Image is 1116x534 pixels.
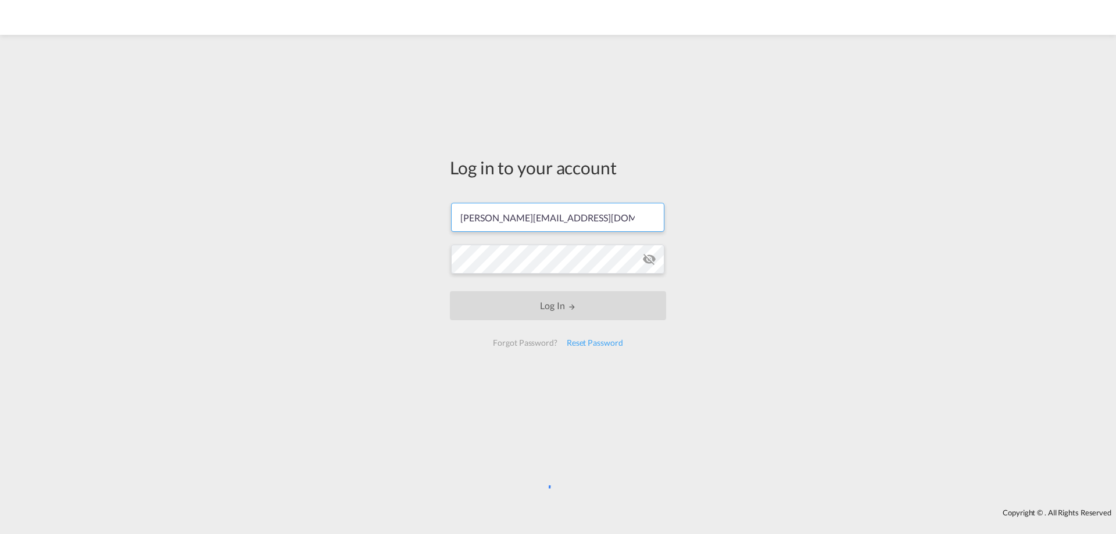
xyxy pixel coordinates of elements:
[451,203,664,232] input: Enter email/phone number
[642,252,656,266] md-icon: icon-eye-off
[450,291,666,320] button: LOGIN
[562,332,628,353] div: Reset Password
[488,332,561,353] div: Forgot Password?
[450,155,666,180] div: Log in to your account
